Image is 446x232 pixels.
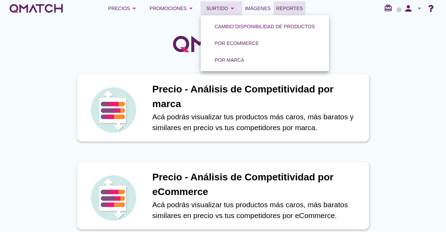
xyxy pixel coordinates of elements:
[206,18,323,35] a: Cambio disponibilidad de productos
[89,85,138,134] img: icon
[171,27,275,61] img: QMatchLogo
[242,1,274,15] a: Imágenes
[67,161,379,230] a: iconPrecio - Análisis de Competitividad por eCommerceAcá podrás visualizar tus productos más caro...
[8,1,64,15] a: white-qmatch-logo
[209,20,321,33] button: Cambio disponibilidad de productos
[89,173,138,222] img: icon
[102,1,144,15] button: Precios
[152,111,362,133] p: Acá podrás visualizar tus productos más caros, más baratos y similares en precio vs tus competido...
[209,54,250,66] button: Por marca
[130,4,138,13] i: arrow_drop_down
[274,1,306,15] a: Reportes
[415,4,424,13] i: arrow_drop_down
[206,52,253,68] a: Por marca
[187,4,195,13] i: arrow_drop_down
[215,40,259,47] div: Por eCommerce
[228,4,237,13] i: arrow_drop_down
[384,4,395,12] i: redeem
[401,3,415,13] i: person
[215,57,244,64] div: Por marca
[201,1,242,15] button: Surtido
[149,4,195,13] div: Promociones
[206,35,267,52] a: Por eCommerce
[152,170,362,199] h1: Precio - Análisis de Competitividad por eCommerce
[152,82,362,111] h1: Precio - Análisis de Competitividad por marca
[152,199,362,221] p: Acá podrás visualizar tus productos más caros, más baratos similares en precio vs tus competidore...
[245,4,271,13] span: Imágenes
[206,4,237,13] div: Surtido
[108,4,138,13] div: Precios
[215,23,315,30] div: Cambio disponibilidad de productos
[67,73,379,142] a: iconPrecio - Análisis de Competitividad por marcaAcá podrás visualizar tus productos más caros, m...
[144,1,201,15] button: Promociones
[276,4,303,13] span: Reportes
[209,37,264,50] button: Por eCommerce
